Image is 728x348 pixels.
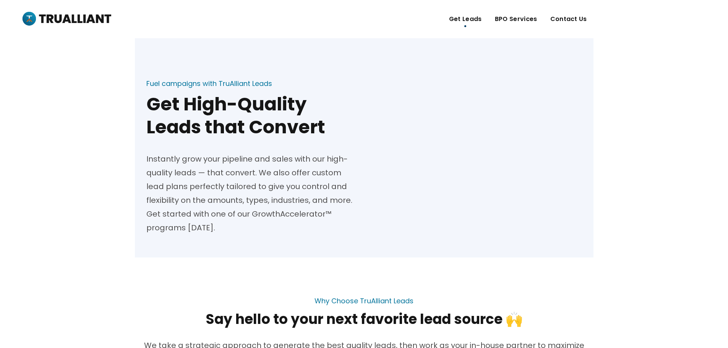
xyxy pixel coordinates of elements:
[141,310,588,329] h2: Say hello to your next favorite lead source 🙌
[315,297,413,305] div: Why Choose TruAlliant Leads
[495,13,537,25] span: BPO Services
[146,80,272,87] div: Fuel campaigns with TruAlliant Leads
[651,9,717,29] a: Grow My Sales!
[449,13,482,25] span: Get Leads
[550,13,587,25] span: Contact Us
[146,152,358,235] div: Instantly grow your pipeline and sales with our high-quality leads — that convert. We also offer ...
[146,93,358,139] h2: Get High-Quality Leads that Convert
